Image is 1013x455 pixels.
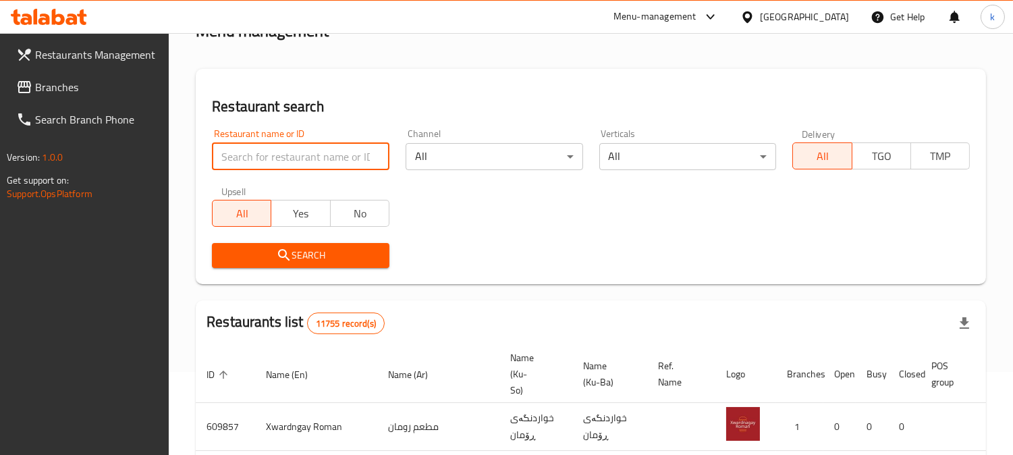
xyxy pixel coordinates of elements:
[35,79,159,95] span: Branches
[212,143,389,170] input: Search for restaurant name or ID..
[856,403,888,451] td: 0
[277,204,325,223] span: Yes
[823,346,856,403] th: Open
[802,129,836,138] label: Delivery
[271,200,330,227] button: Yes
[221,186,246,196] label: Upsell
[599,143,777,170] div: All
[35,47,159,63] span: Restaurants Management
[218,204,266,223] span: All
[583,358,631,390] span: Name (Ku-Ba)
[308,317,384,330] span: 11755 record(s)
[406,143,583,170] div: All
[223,247,379,264] span: Search
[715,346,776,403] th: Logo
[916,146,964,166] span: TMP
[388,367,445,383] span: Name (Ar)
[212,200,271,227] button: All
[330,200,389,227] button: No
[499,403,572,451] td: خواردنگەی ڕۆمان
[852,142,911,169] button: TGO
[572,403,647,451] td: خواردنگەی ڕۆمان
[510,350,556,398] span: Name (Ku-So)
[760,9,849,24] div: [GEOGRAPHIC_DATA]
[948,307,981,340] div: Export file
[307,313,385,334] div: Total records count
[35,111,159,128] span: Search Branch Phone
[776,346,823,403] th: Branches
[377,403,499,451] td: مطعم رومان
[776,403,823,451] td: 1
[42,149,63,166] span: 1.0.0
[5,103,169,136] a: Search Branch Phone
[7,185,92,203] a: Support.OpsPlatform
[207,367,232,383] span: ID
[212,97,970,117] h2: Restaurant search
[931,358,971,390] span: POS group
[7,171,69,189] span: Get support on:
[255,403,377,451] td: Xwardngay Roman
[212,243,389,268] button: Search
[5,71,169,103] a: Branches
[336,204,384,223] span: No
[5,38,169,71] a: Restaurants Management
[990,9,995,24] span: k
[823,403,856,451] td: 0
[207,312,385,334] h2: Restaurants list
[196,403,255,451] td: 609857
[613,9,696,25] div: Menu-management
[858,146,906,166] span: TGO
[7,149,40,166] span: Version:
[888,346,921,403] th: Closed
[196,20,329,42] h2: Menu management
[856,346,888,403] th: Busy
[726,407,760,441] img: Xwardngay Roman
[910,142,970,169] button: TMP
[792,142,852,169] button: All
[658,358,699,390] span: Ref. Name
[888,403,921,451] td: 0
[266,367,325,383] span: Name (En)
[798,146,846,166] span: All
